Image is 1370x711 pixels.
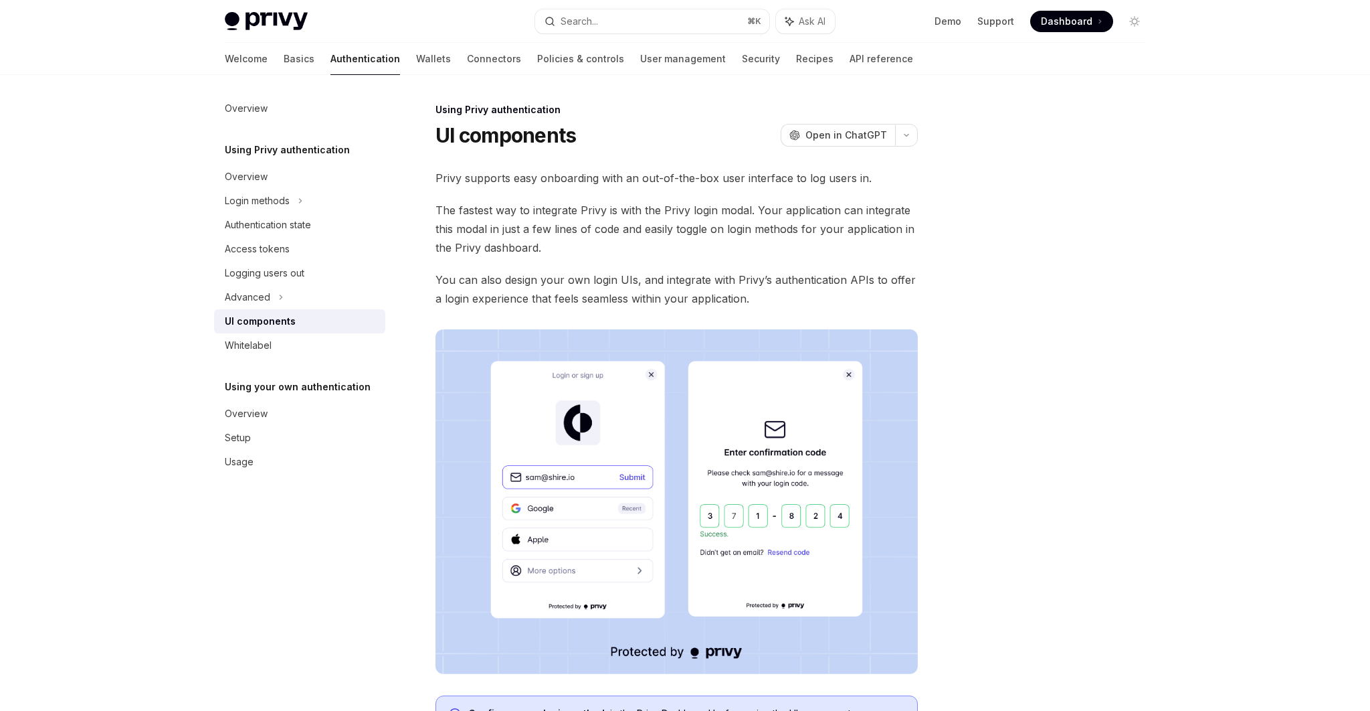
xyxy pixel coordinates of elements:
a: Overview [214,165,385,189]
a: Setup [214,426,385,450]
div: Usage [225,454,254,470]
span: Open in ChatGPT [805,129,887,142]
a: Whitelabel [214,333,385,358]
span: You can also design your own login UIs, and integrate with Privy’s authentication APIs to offer a... [435,270,918,308]
a: Overview [214,402,385,426]
img: light logo [225,12,308,31]
img: images/Onboard.png [435,329,918,674]
a: Recipes [796,43,834,75]
div: Authentication state [225,217,311,233]
a: Access tokens [214,237,385,261]
div: Search... [561,13,598,29]
div: Login methods [225,193,290,209]
a: Security [742,43,780,75]
button: Search...⌘K [535,9,769,33]
div: Logging users out [225,265,304,281]
a: Dashboard [1030,11,1113,32]
a: Policies & controls [537,43,624,75]
a: API reference [850,43,913,75]
a: Overview [214,96,385,121]
div: Access tokens [225,241,290,257]
span: ⌘ K [747,16,761,27]
a: Connectors [467,43,521,75]
a: Demo [935,15,961,28]
a: Wallets [416,43,451,75]
a: User management [640,43,726,75]
a: Welcome [225,43,268,75]
span: Privy supports easy onboarding with an out-of-the-box user interface to log users in. [435,169,918,187]
span: Dashboard [1041,15,1092,28]
button: Toggle dark mode [1124,11,1145,32]
div: UI components [225,313,296,329]
button: Open in ChatGPT [781,124,895,147]
div: Overview [225,100,268,116]
h1: UI components [435,123,576,147]
span: Ask AI [799,15,825,28]
a: Logging users out [214,261,385,285]
a: Authentication state [214,213,385,237]
div: Overview [225,406,268,422]
div: Using Privy authentication [435,103,918,116]
div: Overview [225,169,268,185]
div: Setup [225,430,251,446]
span: The fastest way to integrate Privy is with the Privy login modal. Your application can integrate ... [435,201,918,257]
a: Usage [214,450,385,474]
h5: Using your own authentication [225,379,371,395]
a: Authentication [330,43,400,75]
div: Whitelabel [225,337,272,353]
h5: Using Privy authentication [225,142,350,158]
a: Basics [284,43,314,75]
a: Support [977,15,1014,28]
div: Advanced [225,289,270,305]
a: UI components [214,309,385,333]
button: Ask AI [776,9,835,33]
